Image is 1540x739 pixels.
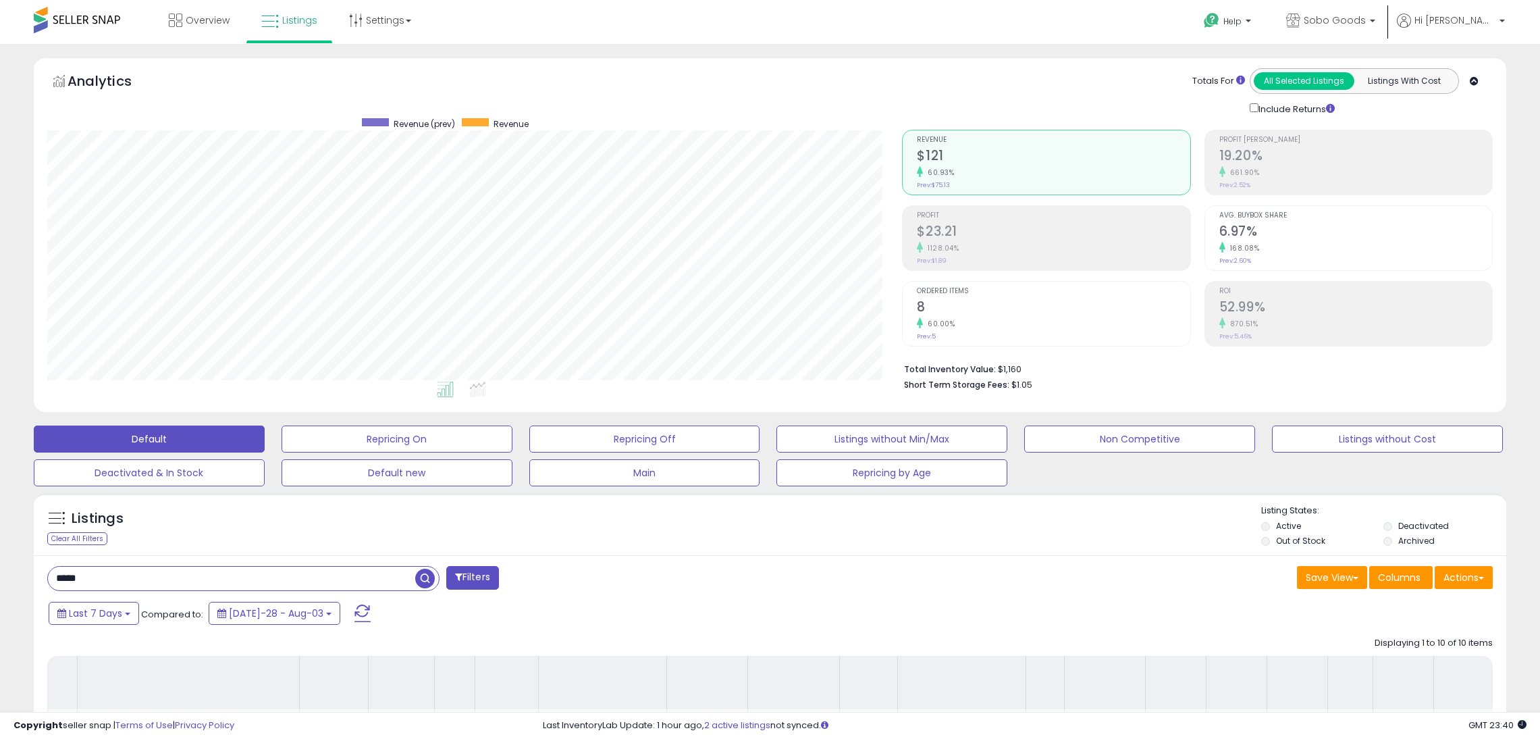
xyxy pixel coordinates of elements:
label: Out of Stock [1276,535,1325,546]
div: Totals For [1192,75,1245,88]
span: Profit [PERSON_NAME] [1219,136,1492,144]
small: 1128.04% [923,243,959,253]
span: 2025-08-11 23:40 GMT [1468,719,1526,732]
span: Sobo Goods [1304,14,1366,27]
h2: 6.97% [1219,224,1492,242]
span: Listings [282,14,317,27]
button: Repricing by Age [776,459,1007,486]
label: Archived [1398,535,1435,546]
span: Profit [917,212,1190,220]
small: 168.08% [1225,243,1260,253]
span: Ordered Items [917,288,1190,295]
small: Prev: 5.46% [1219,332,1252,340]
a: Terms of Use [115,719,173,732]
h2: $23.21 [917,224,1190,242]
li: $1,160 [904,360,1483,376]
b: Total Inventory Value: [904,363,996,375]
span: Last 7 Days [69,607,122,620]
button: [DATE]-28 - Aug-03 [209,602,340,625]
button: Listings With Cost [1354,72,1454,90]
span: Overview [186,14,230,27]
a: Privacy Policy [175,719,234,732]
a: Help [1193,2,1265,44]
button: Default [34,426,265,453]
button: Actions [1435,566,1493,589]
span: Hi [PERSON_NAME] [1414,14,1495,27]
span: [DATE]-28 - Aug-03 [229,607,323,620]
strong: Copyright [14,719,63,732]
div: Last InventoryLab Update: 1 hour ago, not synced. [543,719,1526,732]
small: 661.90% [1225,168,1260,178]
div: seller snap | | [14,719,234,732]
div: Displaying 1 to 10 of 10 items [1375,637,1493,650]
button: Repricing Off [529,426,760,453]
button: Main [529,459,760,486]
button: Listings without Cost [1272,426,1503,453]
button: Non Competitive [1024,426,1255,453]
span: ROI [1219,288,1492,295]
div: Clear All Filters [47,532,107,545]
small: Prev: $1.89 [917,257,947,265]
span: Revenue [494,118,529,130]
b: Short Term Storage Fees: [904,379,1009,390]
button: Repricing On [282,426,512,453]
h2: $121 [917,148,1190,166]
small: 870.51% [1225,319,1258,329]
span: Revenue (prev) [394,118,455,130]
small: 60.93% [923,168,954,178]
small: Prev: 2.52% [1219,181,1250,189]
h5: Analytics [68,72,158,94]
button: Filters [446,566,499,590]
button: Last 7 Days [49,602,139,625]
span: Compared to: [141,608,203,621]
span: Columns [1378,571,1420,584]
a: 2 active listings [704,719,770,732]
button: Deactivated & In Stock [34,459,265,486]
a: Hi [PERSON_NAME] [1397,14,1505,44]
button: Save View [1297,566,1367,589]
label: Active [1276,520,1301,532]
span: Revenue [917,136,1190,144]
span: Avg. Buybox Share [1219,212,1492,220]
span: Help [1223,16,1242,27]
h5: Listings [72,509,124,528]
p: Listing States: [1261,505,1506,517]
div: Include Returns [1240,101,1351,116]
span: $1.05 [1011,378,1032,391]
label: Deactivated [1398,520,1449,532]
small: 60.00% [923,319,955,329]
small: Prev: $75.13 [917,181,950,189]
small: Prev: 5 [917,332,936,340]
h2: 52.99% [1219,299,1492,317]
button: All Selected Listings [1254,72,1354,90]
h2: 8 [917,299,1190,317]
button: Default new [282,459,512,486]
button: Listings without Min/Max [776,426,1007,453]
i: Get Help [1203,12,1220,29]
h2: 19.20% [1219,148,1492,166]
small: Prev: 2.60% [1219,257,1251,265]
button: Columns [1369,566,1433,589]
